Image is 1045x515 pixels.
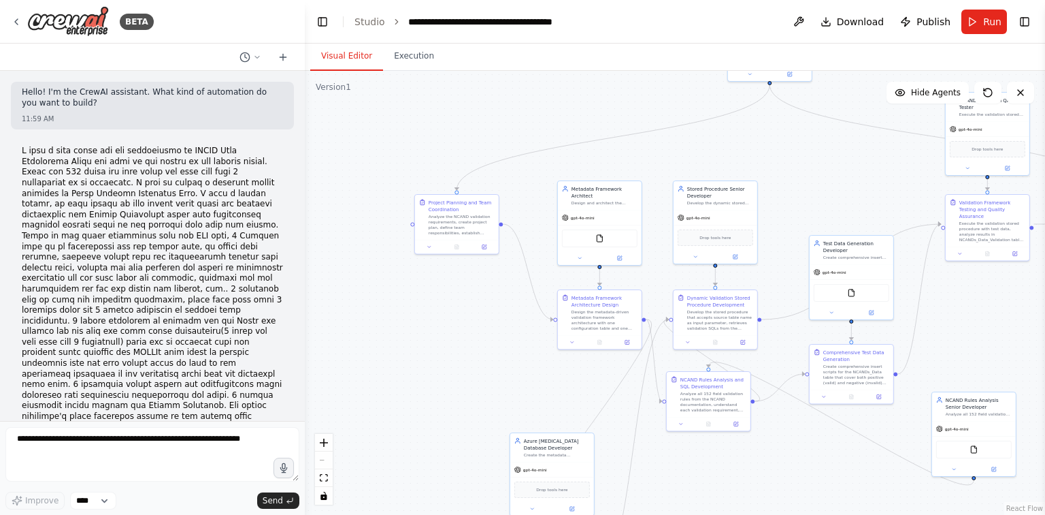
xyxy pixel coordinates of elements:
button: No output available [585,339,614,347]
div: Test Data Generation Developer [823,240,889,253]
button: zoom in [315,434,333,452]
button: Publish [895,10,956,34]
div: Metadata Framework Architecture Design [571,294,637,308]
div: Comprehensive Test Data GenerationCreate comprehensive insert scripts for the NCANDs_Data table t... [809,344,894,405]
g: Edge from cba18104-26cf-4e1d-b57a-2aab88765e69 to 8db6247b-cd80-4b80-8bd3-af2de86f418e [848,323,855,340]
div: Create comprehensive insert scripts for the NCANDs_Data table that cover both positive (valid) an... [823,364,889,386]
a: React Flow attribution [1006,505,1043,512]
g: Edge from 3da50413-0eb1-4b2c-8cfb-a1a1962f4393 to 00299190-a1e2-4019-b39b-1c99c8a6aa68 [646,316,663,405]
button: Open in side panel [852,309,891,317]
img: FileReadTool [847,289,855,297]
g: Edge from 078b4a8b-42a9-42e8-a499-7ebc331f5249 to ed541a7d-15f3-4ba2-9f08-c4ff5bf108b5 [984,172,991,190]
div: Validation Framework Testing and Quality Assurance [959,199,1025,219]
nav: breadcrumb [354,15,552,29]
button: Open in side panel [615,339,638,347]
div: Comprehensive Test Data Generation [823,349,889,362]
g: Edge from 1e5769c7-eebc-4f3c-bede-776a2b55b4c1 to 00299190-a1e2-4019-b39b-1c99c8a6aa68 [705,360,977,486]
button: Open in side panel [1003,250,1026,258]
span: Hide Agents [911,87,961,98]
span: gpt-4o-mini [823,270,846,275]
g: Edge from e797f9f1-c17f-48d4-b5be-1033f1d795d0 to 3da50413-0eb1-4b2c-8cfb-a1a1962f4393 [503,221,554,323]
button: Click to speak your automation idea [273,458,294,478]
div: Design and architect the metadata-driven validation framework with exactly one metadata configura... [571,200,637,206]
div: NCAND Validation QA Tester [959,97,1025,110]
button: Run [961,10,1007,34]
div: NCAND Rules Analysis and SQL Development [680,376,746,390]
button: Send [257,493,299,509]
div: Metadata Framework Architecture DesignDesign the metadata-driven validation framework architectur... [557,290,642,350]
div: Execute the validation stored procedure, analyze results in NCANDs_Data_Validation table, identif... [959,112,1025,117]
div: Stored Procedure Senior DeveloperDevelop the dynamic stored procedure that accepts source table n... [673,181,758,264]
div: NCAND Rules Analysis Senior DeveloperAnalyze all 152 field validation rules from the NCAND docume... [931,392,1016,477]
div: Test Data Generation DeveloperCreate comprehensive insert scripts with both positive and negative... [809,235,894,320]
div: Stored Procedure Senior Developer [687,185,753,199]
button: Open in side panel [472,243,495,251]
div: NCAND Validation QA TesterExecute the validation stored procedure, analyze results in NCANDs_Data... [945,92,1030,176]
button: Hide left sidebar [313,12,332,31]
img: FileReadTool [595,234,603,243]
div: Create comprehensive insert scripts with both positive and negative test scenarios for all 152 NC... [823,255,889,260]
button: Open in side panel [974,465,1013,473]
button: Open in side panel [770,70,809,78]
g: Edge from 00299190-a1e2-4019-b39b-1c99c8a6aa68 to 0701ed00-968a-40f7-8413-11b64265611a [662,316,761,405]
button: Open in side panel [716,253,754,261]
div: Azure [MEDICAL_DATA] Database Developer [524,437,590,451]
g: Edge from 2d2260fc-898b-4729-ac40-62fac563c120 to e797f9f1-c17f-48d4-b5be-1033f1d795d0 [453,84,773,190]
div: Metadata Framework Architect [571,185,637,199]
span: Drop tools here [699,234,731,241]
span: gpt-4o-mini [523,467,547,473]
g: Edge from 0db18f26-e2fb-4894-96a1-c37c2acf9bc7 to 3da50413-0eb1-4b2c-8cfb-a1a1962f4393 [596,268,603,285]
button: Switch to previous chat [234,49,267,65]
button: Hide Agents [886,82,969,104]
div: 11:59 AM [22,114,283,124]
button: Execution [383,42,445,71]
div: Version 1 [316,82,351,93]
img: FileReadTool [969,446,978,454]
div: Project Planning and Team Coordination [429,199,495,213]
div: Dynamic Validation Stored Procedure Development [687,294,753,308]
span: Run [983,15,1001,29]
button: toggle interactivity [315,487,333,505]
div: React Flow controls [315,434,333,505]
button: Open in side panel [724,420,747,428]
button: Visual Editor [310,42,383,71]
span: gpt-4o-mini [945,426,969,432]
span: Drop tools here [536,486,567,493]
span: gpt-4o-mini [571,215,595,221]
div: Analyze all 152 field validation rules from the NCAND documentation, understand each validation r... [680,391,746,413]
button: No output available [701,339,729,347]
div: Develop the dynamic stored procedure that accepts source table name as input, retrieves validatio... [687,200,753,206]
g: Edge from 5b84b478-ba45-4e61-a3a9-d2443d20c8ca to 0701ed00-968a-40f7-8413-11b64265611a [712,267,718,285]
button: No output available [694,420,723,428]
div: Analyze all 152 field validation rules from the NCAND documentation and prepare comprehensive SQL... [946,411,1012,417]
button: Open in side panel [600,254,639,262]
button: Start a new chat [272,49,294,65]
button: Show right sidebar [1015,12,1034,31]
div: Validation Framework Testing and Quality AssuranceExecute the validation stored procedure with te... [945,194,1030,262]
button: No output available [442,243,471,251]
div: Dynamic Validation Stored Procedure DevelopmentDevelop the stored procedure that accepts source t... [673,290,758,350]
button: fit view [315,469,333,487]
p: Hello! I'm the CrewAI assistant. What kind of automation do you want to build? [22,87,283,108]
div: Develop the stored procedure that accepts source table name as input parameter, retrieves validat... [687,309,753,331]
div: NCAND Rules Analysis Senior Developer [946,396,1012,410]
g: Edge from 00299190-a1e2-4019-b39b-1c99c8a6aa68 to 8db6247b-cd80-4b80-8bd3-af2de86f418e [755,371,806,405]
a: Studio [354,16,385,27]
button: Download [815,10,890,34]
div: NCAND Rules Analysis and SQL DevelopmentAnalyze all 152 field validation rules from the NCAND doc... [666,371,751,432]
span: gpt-4o-mini [959,127,982,132]
button: Open in side panel [552,505,591,513]
div: Execute the validation stored procedure with test data, analyze results in NCANDs_Data_Validation... [959,221,1025,243]
button: No output available [837,393,865,401]
div: Analyze the NCAND validation requirements, create project plan, define team responsibilities, est... [429,214,495,236]
div: BETA [120,14,154,30]
button: No output available [973,250,1001,258]
span: Send [263,495,283,506]
g: Edge from 8db6247b-cd80-4b80-8bd3-af2de86f418e to ed541a7d-15f3-4ba2-9f08-c4ff5bf108b5 [898,221,942,377]
div: Metadata Framework ArchitectDesign and architect the metadata-driven validation framework with ex... [557,181,642,266]
span: Drop tools here [972,146,1003,153]
button: Open in side panel [731,339,754,347]
button: Improve [5,492,65,510]
div: Project Planning and Team CoordinationAnalyze the NCAND validation requirements, create project p... [414,194,499,255]
button: Open in side panel [988,164,1027,172]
